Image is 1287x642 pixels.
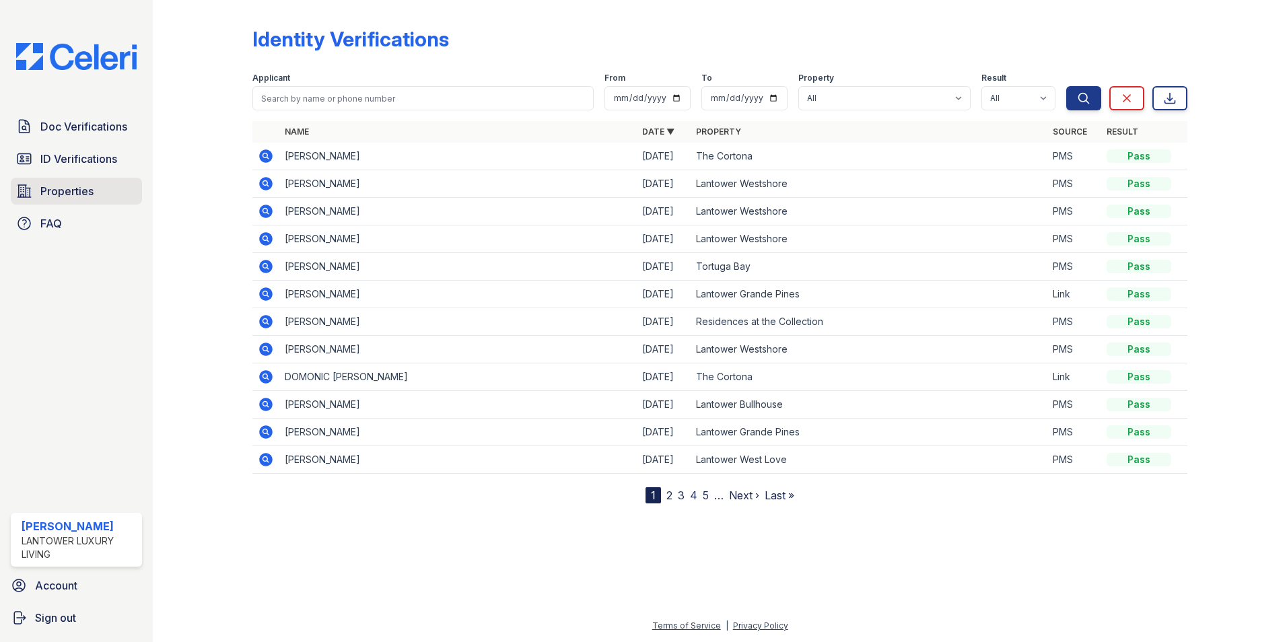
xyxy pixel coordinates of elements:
td: [PERSON_NAME] [279,336,637,363]
a: Properties [11,178,142,205]
label: Property [798,73,834,83]
div: Pass [1107,260,1171,273]
td: [DATE] [637,308,691,336]
td: [DATE] [637,198,691,225]
label: To [701,73,712,83]
td: Lantower Bullhouse [691,391,1048,419]
div: [PERSON_NAME] [22,518,137,534]
td: [PERSON_NAME] [279,198,637,225]
a: 4 [690,489,697,502]
div: Pass [1107,370,1171,384]
td: [PERSON_NAME] [279,446,637,474]
td: Lantower Westshore [691,170,1048,198]
td: Residences at the Collection [691,308,1048,336]
td: PMS [1047,391,1101,419]
div: Pass [1107,149,1171,163]
label: From [604,73,625,83]
div: Pass [1107,287,1171,301]
label: Applicant [252,73,290,83]
span: … [714,487,724,503]
span: Sign out [35,610,76,626]
div: | [726,620,728,631]
div: Pass [1107,453,1171,466]
div: Pass [1107,398,1171,411]
td: The Cortona [691,363,1048,391]
div: 1 [646,487,661,503]
a: Date ▼ [642,127,674,137]
td: [DATE] [637,253,691,281]
td: PMS [1047,170,1101,198]
td: [DATE] [637,419,691,446]
a: 3 [678,489,685,502]
a: Source [1053,127,1087,137]
td: [PERSON_NAME] [279,253,637,281]
div: Identity Verifications [252,27,449,51]
td: [DATE] [637,170,691,198]
td: Link [1047,281,1101,308]
div: Pass [1107,177,1171,190]
a: FAQ [11,210,142,237]
td: [DATE] [637,281,691,308]
div: Pass [1107,425,1171,439]
img: CE_Logo_Blue-a8612792a0a2168367f1c8372b55b34899dd931a85d93a1a3d3e32e68fde9ad4.png [5,43,147,70]
a: Sign out [5,604,147,631]
span: Doc Verifications [40,118,127,135]
td: [PERSON_NAME] [279,308,637,336]
span: Account [35,577,77,594]
a: 2 [666,489,672,502]
td: PMS [1047,198,1101,225]
td: [DATE] [637,143,691,170]
div: Pass [1107,205,1171,218]
td: [PERSON_NAME] [279,143,637,170]
a: Last » [765,489,794,502]
td: [PERSON_NAME] [279,170,637,198]
div: Lantower Luxury Living [22,534,137,561]
a: Name [285,127,309,137]
td: PMS [1047,419,1101,446]
a: 5 [703,489,709,502]
td: PMS [1047,446,1101,474]
td: Lantower Westshore [691,198,1048,225]
td: PMS [1047,253,1101,281]
td: [PERSON_NAME] [279,391,637,419]
td: The Cortona [691,143,1048,170]
td: [PERSON_NAME] [279,225,637,253]
label: Result [981,73,1006,83]
span: ID Verifications [40,151,117,167]
a: Next › [729,489,759,502]
td: Lantower West Love [691,446,1048,474]
td: [DATE] [637,336,691,363]
div: Pass [1107,343,1171,356]
td: PMS [1047,225,1101,253]
td: [PERSON_NAME] [279,419,637,446]
td: Lantower Grande Pines [691,281,1048,308]
td: [DATE] [637,225,691,253]
a: Property [696,127,741,137]
a: Account [5,572,147,599]
td: [DATE] [637,446,691,474]
a: Terms of Service [652,620,721,631]
td: Lantower Westshore [691,225,1048,253]
td: [DATE] [637,391,691,419]
td: [PERSON_NAME] [279,281,637,308]
td: Lantower Westshore [691,336,1048,363]
div: Pass [1107,232,1171,246]
span: FAQ [40,215,62,231]
a: Result [1107,127,1138,137]
td: Tortuga Bay [691,253,1048,281]
div: Pass [1107,315,1171,328]
td: DOMONIC [PERSON_NAME] [279,363,637,391]
input: Search by name or phone number [252,86,594,110]
td: PMS [1047,336,1101,363]
td: Lantower Grande Pines [691,419,1048,446]
td: Link [1047,363,1101,391]
a: Privacy Policy [733,620,788,631]
span: Properties [40,183,94,199]
td: PMS [1047,143,1101,170]
td: PMS [1047,308,1101,336]
td: [DATE] [637,363,691,391]
a: ID Verifications [11,145,142,172]
a: Doc Verifications [11,113,142,140]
